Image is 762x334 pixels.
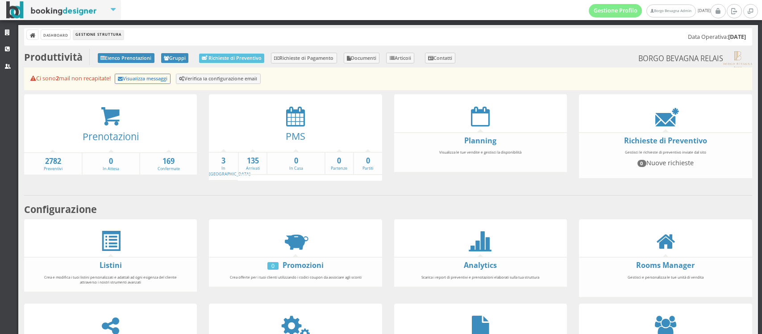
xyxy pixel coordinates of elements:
[83,130,139,143] a: Prenotazioni
[267,156,324,171] a: 0In Casa
[354,156,382,166] strong: 0
[83,156,139,167] strong: 0
[271,53,337,63] a: Richieste di Pagamento
[41,30,70,39] a: Dashboard
[56,75,59,82] b: 2
[636,260,695,270] a: Rooms Manager
[239,156,267,166] strong: 135
[589,4,711,17] span: [DATE]
[199,54,264,63] a: Richieste di Preventivo
[638,51,752,67] small: BORGO BEVAGNA RELAIS
[646,4,695,17] a: Borgo Bevagna Admin
[723,51,752,67] img: 51bacd86f2fc11ed906d06074585c59a.png
[223,271,368,284] div: Crea offerte per i tuoi clienti utilizzando i codici coupon da associare agli sconti
[83,156,139,172] a: 0In Attesa
[6,1,97,19] img: BookingDesigner.com
[267,156,324,166] strong: 0
[464,136,496,146] a: Planning
[176,74,261,84] a: Verifica la configurazione email
[267,262,279,270] div: 0
[597,159,734,167] h4: Nuove richieste
[140,156,197,167] strong: 169
[589,4,642,17] a: Gestione Profilo
[593,271,738,294] div: Gestisci e personalizza le tue unità di vendita
[344,53,380,63] a: Documenti
[688,33,746,40] h5: Data Operativa:
[593,146,738,175] div: Gestisci le richieste di preventivo inviate dal sito
[209,156,250,177] a: 3In [GEOGRAPHIC_DATA]
[286,129,305,142] a: PMS
[283,260,324,270] a: Promozioni
[161,53,189,63] a: Gruppi
[115,74,171,84] a: Visualizza messaggi
[140,156,197,172] a: 169Confermate
[24,203,97,216] b: Configurazione
[354,156,382,171] a: 0Partiti
[425,53,456,63] a: Contatti
[624,136,707,146] a: Richieste di Preventivo
[30,74,746,84] h5: Ci sono mail non recapitate!
[73,30,123,40] li: Gestione Struttura
[386,53,414,63] a: Articoli
[728,33,746,41] b: [DATE]
[408,271,553,284] div: Scarica i report di preventivi e prenotazioni elaborati sulla tua struttura
[24,156,82,172] a: 2782Preventivi
[637,160,646,167] span: 0
[325,156,354,171] a: 0Partenze
[24,156,82,167] strong: 2782
[38,271,183,289] div: Crea e modifica i tuoi listini personalizzati e adattali ad ogni esigenza del cliente attraverso ...
[239,156,267,171] a: 135Arrivati
[100,260,122,270] a: Listini
[98,53,154,63] a: Elenco Prenotazioni
[209,156,238,166] strong: 3
[325,156,354,166] strong: 0
[24,50,83,63] b: Produttività
[464,260,497,270] a: Analytics
[408,146,553,169] div: Visualizza le tue vendite e gestisci la disponibilità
